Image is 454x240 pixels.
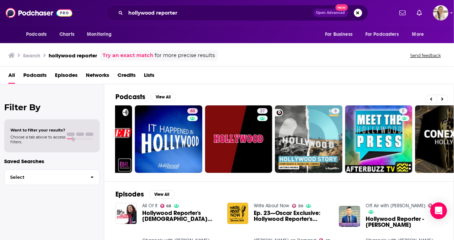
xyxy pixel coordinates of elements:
[397,7,408,19] a: Show notifications dropdown
[115,190,175,199] a: EpisodesView All
[59,30,74,39] span: Charts
[275,105,342,173] a: 8
[142,210,219,222] span: Hollywood Reporter's [DEMOGRAPHIC_DATA] Power Issue
[260,108,265,115] span: 27
[149,190,175,199] button: View All
[115,190,144,199] h2: Episodes
[49,52,97,59] h3: hollywood reporter
[254,203,289,209] a: Write About Now
[87,30,112,39] span: Monitoring
[313,9,348,17] button: Open AdvancedNew
[316,11,345,15] span: Open Advanced
[151,93,176,101] button: View All
[325,30,352,39] span: For Business
[155,51,215,59] span: for more precise results
[366,216,443,228] a: Hollywood Reporter - Ralphie Aversa
[361,28,409,41] button: open menu
[6,6,72,19] img: Podchaser - Follow, Share and Rate Podcasts
[8,70,15,84] a: All
[428,203,440,208] a: 48
[21,28,56,41] button: open menu
[10,135,65,144] span: Choose a tab above to access filters.
[4,158,100,165] p: Saved Searches
[433,5,448,21] button: Show profile menu
[115,203,137,224] img: Hollywood Reporter's LGBTQ Power Issue
[190,108,195,115] span: 60
[82,28,121,41] button: open menu
[166,205,171,208] span: 68
[4,102,100,112] h2: Filter By
[23,70,47,84] a: Podcasts
[117,70,136,84] a: Credits
[366,203,425,209] a: Off Air with Kristi Capel
[10,128,65,133] span: Want to filter your results?
[402,108,405,115] span: 5
[86,70,109,84] a: Networks
[160,204,171,208] a: 68
[320,28,361,41] button: open menu
[103,51,153,59] a: Try an exact match
[345,105,413,173] a: 5
[408,53,443,58] button: Send feedback
[227,203,249,224] img: Ep. 23—Oscar Exclusive: Hollywood Reporter's Alison Brower on How to be a Hollywood Reporter
[135,105,202,173] a: 60
[433,5,448,21] img: User Profile
[254,210,331,222] a: Ep. 23—Oscar Exclusive: Hollywood Reporter's Alison Brower on How to be a Hollywood Reporter
[107,5,368,21] div: Search podcasts, credits, & more...
[115,93,145,101] h2: Podcasts
[115,93,176,101] a: PodcastsView All
[430,202,447,219] div: Open Intercom Messenger
[126,7,313,18] input: Search podcasts, credits, & more...
[399,108,407,114] a: 5
[334,108,337,115] span: 8
[254,210,331,222] span: Ep. 23—Oscar Exclusive: Hollywood Reporter's [PERSON_NAME] on How to be a Hollywood Reporter
[4,169,100,185] button: Select
[366,216,443,228] span: Hollywood Reporter - [PERSON_NAME]
[257,108,268,114] a: 27
[55,28,79,41] a: Charts
[144,70,154,84] a: Lists
[205,105,273,173] a: 27
[26,30,47,39] span: Podcasts
[433,5,448,21] span: Logged in as acquavie
[142,210,219,222] a: Hollywood Reporter's LGBTQ Power Issue
[142,203,157,209] a: All Of It
[412,30,424,39] span: More
[55,70,78,84] a: Episodes
[292,204,303,208] a: 50
[407,28,433,41] button: open menu
[332,108,340,114] a: 8
[23,52,40,59] h3: Search
[365,30,399,39] span: For Podcasters
[335,4,348,11] span: New
[414,7,425,19] a: Show notifications dropdown
[5,175,85,179] span: Select
[187,108,198,114] a: 60
[298,205,303,208] span: 50
[339,206,360,227] img: Hollywood Reporter - Ralphie Aversa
